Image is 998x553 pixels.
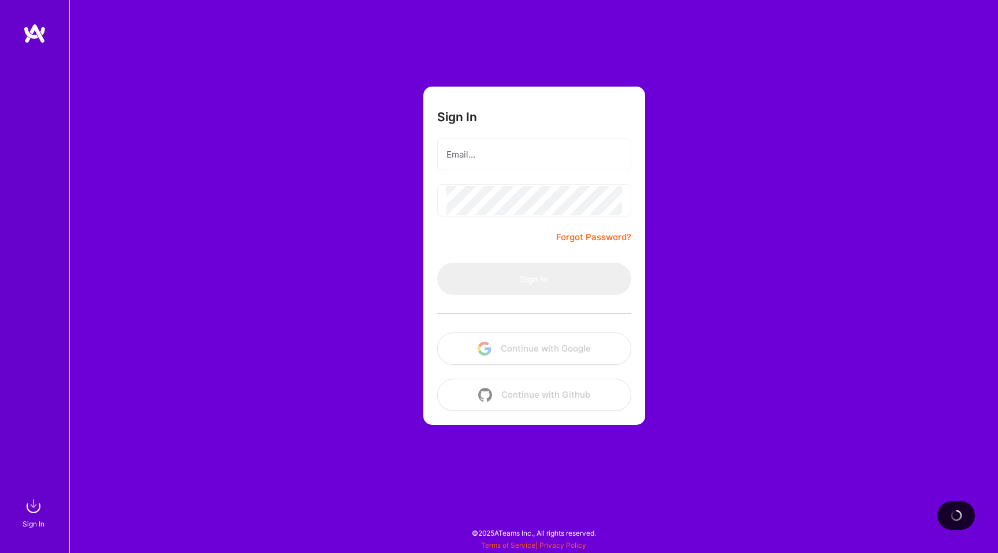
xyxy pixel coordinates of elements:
[437,110,477,124] h3: Sign In
[478,388,492,402] img: icon
[481,541,586,550] span: |
[22,495,45,518] img: sign in
[23,23,46,44] img: logo
[950,509,963,522] img: loading
[24,495,45,530] a: sign inSign In
[437,332,631,365] button: Continue with Google
[481,541,535,550] a: Terms of Service
[539,541,586,550] a: Privacy Policy
[556,230,631,244] a: Forgot Password?
[69,518,998,547] div: © 2025 ATeams Inc., All rights reserved.
[478,342,491,356] img: icon
[437,263,631,295] button: Sign In
[437,379,631,411] button: Continue with Github
[446,140,622,169] input: Email...
[23,518,44,530] div: Sign In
